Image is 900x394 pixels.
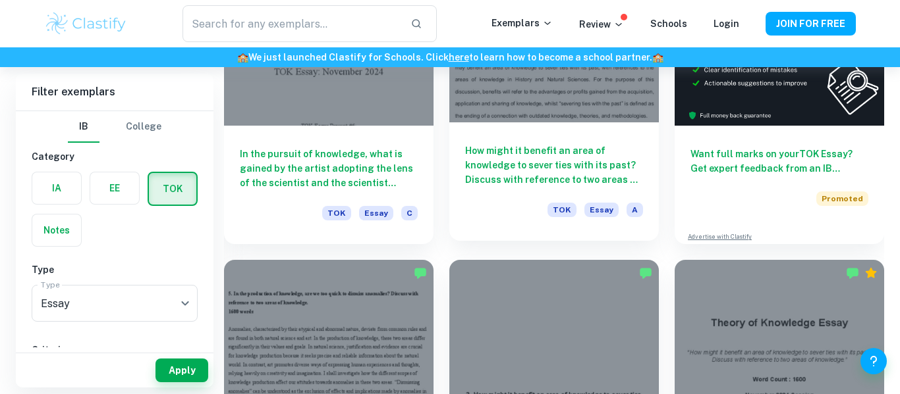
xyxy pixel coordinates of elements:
button: JOIN FOR FREE [766,12,856,36]
span: TOK [322,206,351,220]
button: EE [90,172,139,204]
span: A [627,203,643,217]
span: 🏫 [237,52,248,62]
a: Schools [650,18,687,29]
img: Clastify logo [44,11,128,37]
h6: Category [32,149,198,164]
a: Advertise with Clastify [688,232,752,241]
input: Search for any exemplars... [183,5,400,42]
button: Notes [32,214,81,246]
h6: Type [32,262,198,277]
button: IA [32,172,81,204]
span: 🏫 [652,52,663,62]
h6: How might it benefit an area of knowledge to sever ties with its past? Discuss with reference to ... [465,143,643,187]
div: Premium [864,266,878,280]
span: Promoted [816,191,868,206]
label: Type [41,279,60,290]
h6: Filter exemplars [16,74,213,111]
button: Help and Feedback [860,348,887,374]
p: Review [579,17,624,32]
h6: Want full marks on your TOK Essay ? Get expert feedback from an IB examiner! [690,147,868,176]
img: Marked [639,266,652,280]
h6: Criteria [32,343,198,357]
button: College [126,111,161,143]
span: Essay [584,203,619,217]
span: Essay [359,206,393,220]
a: here [449,52,469,62]
div: Essay [32,285,198,322]
span: TOK [548,203,577,217]
img: Marked [414,266,427,280]
h6: We just launched Clastify for Schools. Click to learn how to become a school partner. [3,50,897,64]
p: Exemplars [492,16,553,30]
a: Login [714,18,739,29]
img: Marked [846,266,859,280]
button: Apply [155,358,208,382]
h6: In the pursuit of knowledge, what is gained by the artist adopting the lens of the scientist and ... [240,147,418,190]
div: Filter type choice [68,111,161,143]
button: TOK [149,173,196,205]
button: IB [68,111,99,143]
span: C [401,206,418,220]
